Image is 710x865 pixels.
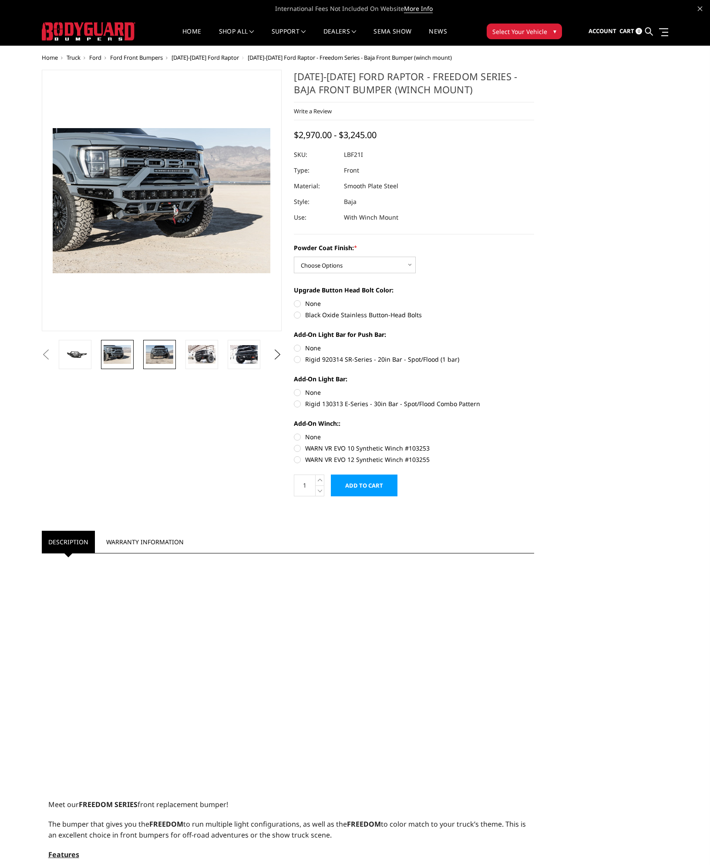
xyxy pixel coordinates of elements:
[219,28,254,45] a: shop all
[294,419,534,428] label: Add-On Winch::
[344,210,398,225] dd: With Winch Mount
[294,210,337,225] dt: Use:
[294,374,534,383] label: Add-On Light Bar:
[294,107,332,115] a: Write a Review
[294,70,534,102] h1: [DATE]-[DATE] Ford Raptor - Freedom Series - Baja Front Bumper (winch mount)
[294,178,337,194] dt: Material:
[589,27,616,35] span: Account
[100,531,190,553] a: Warranty Information
[149,819,183,829] strong: FREEDOM
[294,444,534,453] label: WARN VR EVO 10 Synthetic Winch #103253
[294,399,534,408] label: Rigid 130313 E-Series - 30in Bar - Spot/Flood Combo Pattern
[347,819,381,829] strong: FREEDOM
[48,819,526,840] span: The bumper that gives you the to run multiple light configurations, as well as the to color match...
[404,4,433,13] a: More Info
[294,330,534,339] label: Add-On Light Bar for Push Bar:
[89,54,101,61] a: Ford
[344,178,398,194] dd: Smooth Plate Steel
[492,27,547,36] span: Select Your Vehicle
[344,147,363,163] dd: LBF21I
[331,475,397,496] input: Add to Cart
[272,28,306,45] a: Support
[619,20,642,43] a: Cart 0
[294,243,534,252] label: Powder Coat Finish:
[294,147,337,163] dt: SKU:
[40,348,53,361] button: Previous
[294,432,534,441] label: None
[344,194,357,210] dd: Baja
[67,54,81,61] a: Truck
[146,345,173,363] img: 2021-2025 Ford Raptor - Freedom Series - Baja Front Bumper (winch mount)
[248,54,452,61] span: [DATE]-[DATE] Ford Raptor - Freedom Series - Baja Front Bumper (winch mount)
[271,348,284,361] button: Next
[294,388,534,397] label: None
[172,54,239,61] a: [DATE]-[DATE] Ford Raptor
[42,531,95,553] a: Description
[323,28,357,45] a: Dealers
[294,194,337,210] dt: Style:
[294,299,534,308] label: None
[48,800,228,809] span: Meet our front replacement bumper!
[182,28,201,45] a: Home
[636,28,642,34] span: 0
[42,54,58,61] a: Home
[487,24,562,39] button: Select Your Vehicle
[48,850,79,859] span: Features
[79,800,138,809] strong: FREEDOM SERIES
[619,27,634,35] span: Cart
[589,20,616,43] a: Account
[104,345,131,363] img: 2021-2025 Ford Raptor - Freedom Series - Baja Front Bumper (winch mount)
[294,285,534,295] label: Upgrade Button Head Bolt Color:
[429,28,447,45] a: News
[294,355,534,364] label: Rigid 920314 SR-Series - 20in Bar - Spot/Flood (1 bar)
[294,129,377,141] span: $2,970.00 - $3,245.00
[294,163,337,178] dt: Type:
[42,70,282,331] a: 2021-2025 Ford Raptor - Freedom Series - Baja Front Bumper (winch mount)
[294,455,534,464] label: WARN VR EVO 12 Synthetic Winch #103255
[344,163,359,178] dd: Front
[230,345,258,363] img: 2021-2025 Ford Raptor - Freedom Series - Baja Front Bumper (winch mount)
[294,310,534,319] label: Black Oxide Stainless Button-Head Bolts
[188,345,215,363] img: 2021-2025 Ford Raptor - Freedom Series - Baja Front Bumper (winch mount)
[42,22,135,41] img: BODYGUARD BUMPERS
[110,54,163,61] a: Ford Front Bumpers
[294,343,534,353] label: None
[374,28,411,45] a: SEMA Show
[553,27,556,36] span: ▾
